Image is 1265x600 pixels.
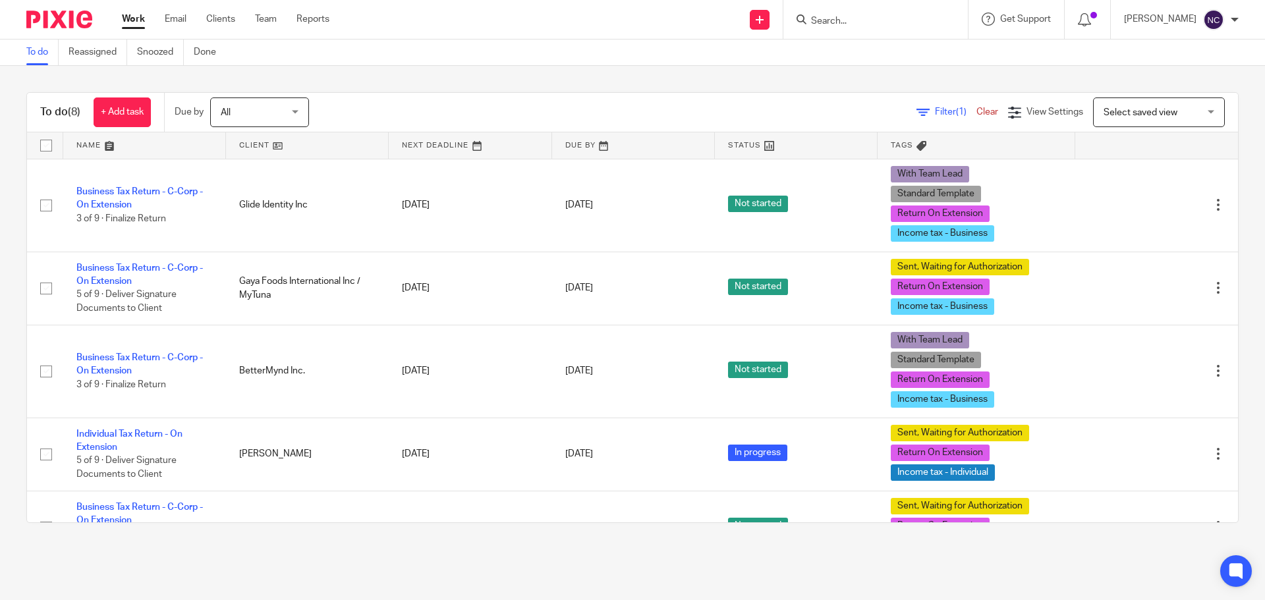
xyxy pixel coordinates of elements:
[194,40,226,65] a: Done
[728,445,787,461] span: In progress
[165,13,186,26] a: Email
[728,196,788,212] span: Not started
[891,259,1029,275] span: Sent, Waiting for Authorization
[891,205,990,222] span: Return On Extension
[728,518,788,534] span: Not started
[389,252,551,325] td: [DATE]
[389,491,551,564] td: [DATE]
[565,283,593,292] span: [DATE]
[891,186,981,202] span: Standard Template
[891,464,995,481] span: Income tax - Individual
[935,107,976,117] span: Filter
[122,13,145,26] a: Work
[891,498,1029,514] span: Sent, Waiting for Authorization
[137,40,184,65] a: Snoozed
[76,187,203,209] a: Business Tax Return - C-Corp - On Extension
[76,380,166,389] span: 3 of 9 · Finalize Return
[26,11,92,28] img: Pixie
[891,371,990,388] span: Return On Extension
[226,491,389,564] td: Annabella Technologies, Inc.
[891,298,994,315] span: Income tax - Business
[891,332,969,348] span: With Team Lead
[728,279,788,295] span: Not started
[728,362,788,378] span: Not started
[891,518,990,534] span: Return On Extension
[68,107,80,117] span: (8)
[1104,108,1177,117] span: Select saved view
[40,105,80,119] h1: To do
[94,97,151,127] a: + Add task
[206,13,235,26] a: Clients
[976,107,998,117] a: Clear
[76,429,183,452] a: Individual Tax Return - On Extension
[565,449,593,458] span: [DATE]
[255,13,277,26] a: Team
[76,456,177,479] span: 5 of 9 · Deliver Signature Documents to Client
[76,290,177,314] span: 5 of 9 · Deliver Signature Documents to Client
[389,325,551,418] td: [DATE]
[891,142,913,149] span: Tags
[891,425,1029,441] span: Sent, Waiting for Authorization
[1000,14,1051,24] span: Get Support
[891,445,990,461] span: Return On Extension
[891,225,994,242] span: Income tax - Business
[76,214,166,223] span: 3 of 9 · Finalize Return
[956,107,967,117] span: (1)
[891,391,994,408] span: Income tax - Business
[226,252,389,325] td: Gaya Foods International Inc / MyTuna
[76,503,203,525] a: Business Tax Return - C-Corp - On Extension
[69,40,127,65] a: Reassigned
[891,352,981,368] span: Standard Template
[76,263,203,286] a: Business Tax Return - C-Corp - On Extension
[1124,13,1196,26] p: [PERSON_NAME]
[891,279,990,295] span: Return On Extension
[565,366,593,375] span: [DATE]
[389,418,551,491] td: [DATE]
[226,418,389,491] td: [PERSON_NAME]
[810,16,928,28] input: Search
[891,166,969,182] span: With Team Lead
[226,325,389,418] td: BetterMynd Inc.
[296,13,329,26] a: Reports
[26,40,59,65] a: To do
[175,105,204,119] p: Due by
[389,159,551,252] td: [DATE]
[1026,107,1083,117] span: View Settings
[226,159,389,252] td: Glide Identity Inc
[565,200,593,209] span: [DATE]
[221,108,231,117] span: All
[76,353,203,375] a: Business Tax Return - C-Corp - On Extension
[1203,9,1224,30] img: svg%3E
